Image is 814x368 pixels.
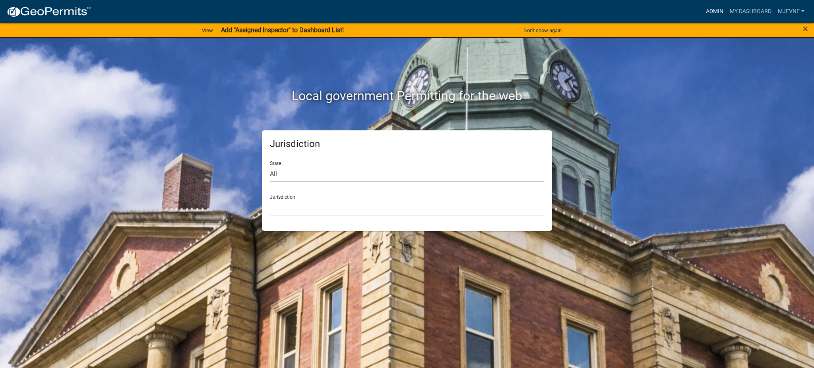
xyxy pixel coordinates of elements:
h5: Jurisdiction [270,138,544,150]
strong: Add "Assigned Inspector" to Dashboard List! [221,26,344,34]
a: MJevne [775,4,808,19]
button: Don't show again [520,24,565,37]
a: Admin [703,4,727,19]
h2: Local government Permitting for the web [186,88,628,103]
a: View [199,24,216,37]
button: Close [803,24,808,33]
a: My Dashboard [727,4,775,19]
span: × [803,23,808,34]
